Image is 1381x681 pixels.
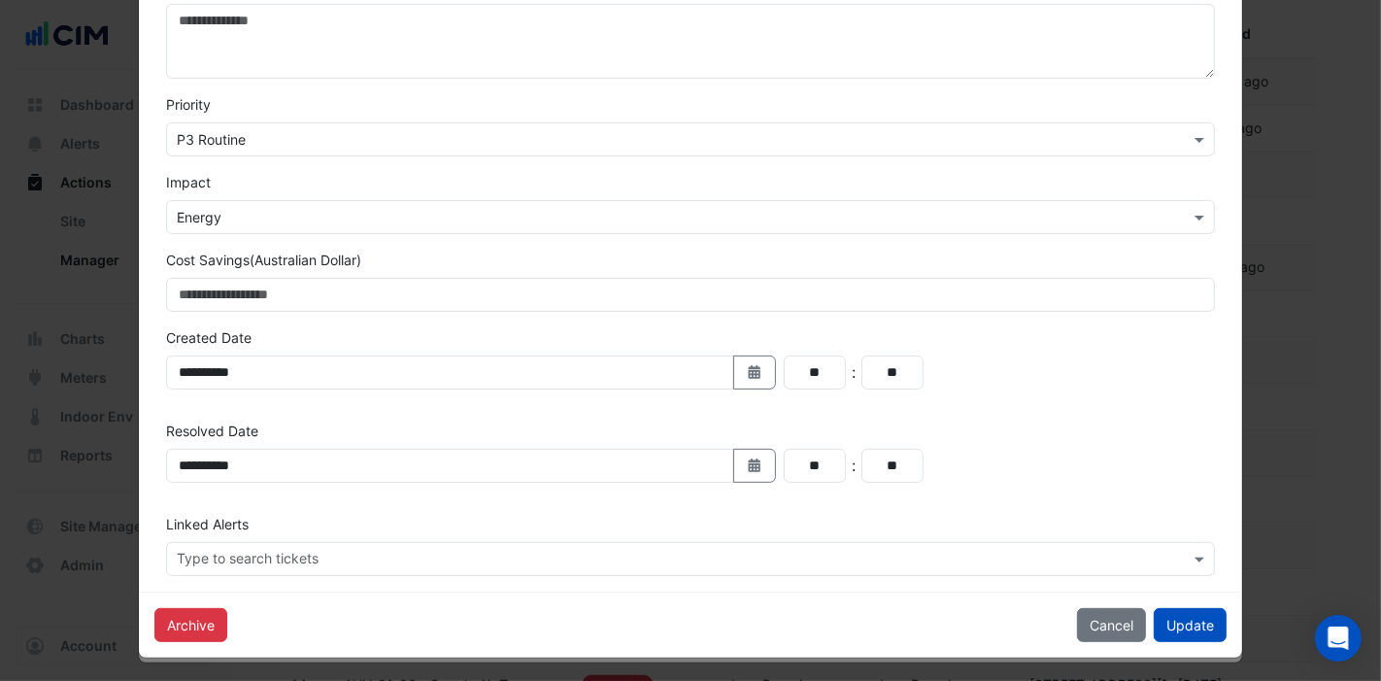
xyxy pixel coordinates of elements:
label: Impact [166,172,211,192]
input: Minutes [861,356,924,390]
label: Created Date [166,327,252,348]
div: : [846,360,861,384]
input: Minutes [861,449,924,483]
input: Hours [784,449,846,483]
div: Open Intercom Messenger [1315,615,1362,662]
label: Cost Savings (Australian Dollar) [166,250,361,270]
label: Linked Alerts [166,514,249,534]
button: Cancel [1077,608,1146,642]
fa-icon: Select Date [746,364,763,381]
fa-icon: Select Date [746,458,763,474]
label: Priority [166,94,211,115]
div: : [846,454,861,477]
div: Type to search tickets [174,548,319,573]
label: Resolved Date [166,421,258,441]
button: Update [1154,608,1227,642]
button: Archive [154,608,227,642]
input: Hours [784,356,846,390]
